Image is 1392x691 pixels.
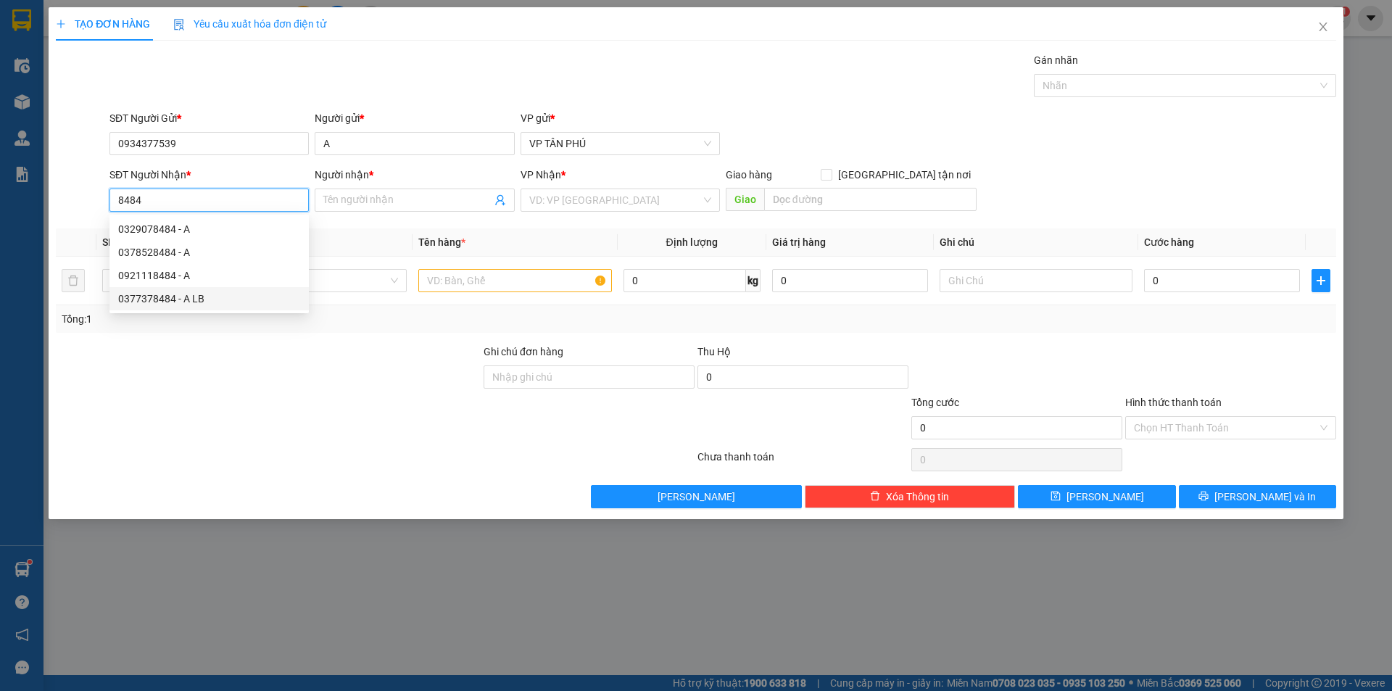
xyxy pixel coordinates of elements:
[1312,275,1330,286] span: plus
[521,169,561,181] span: VP Nhận
[726,188,764,211] span: Giao
[102,236,114,248] span: SL
[118,244,300,260] div: 0378528484 - A
[658,489,735,505] span: [PERSON_NAME]
[726,169,772,181] span: Giao hàng
[144,32,244,59] li: Tên hàng:
[62,269,85,292] button: delete
[696,449,910,474] div: Chưa thanh toán
[56,18,150,30] span: TẠO ĐƠN HÀNG
[144,4,244,32] li: VP Nhận:
[109,110,309,126] div: SĐT Người Gửi
[315,110,514,126] div: Người gửi
[173,19,185,30] img: icon
[911,397,959,408] span: Tổng cước
[697,346,731,357] span: Thu Hộ
[109,167,309,183] div: SĐT Người Nhận
[4,96,104,123] li: VP Gửi:
[870,491,880,502] span: delete
[521,110,720,126] div: VP gửi
[1144,236,1194,248] span: Cước hàng
[178,89,244,109] b: 570.000
[193,7,344,28] b: VP BÌNH CHƯƠNG
[109,287,309,310] div: 0377378484 - A LB
[109,241,309,264] div: 0378528484 - A
[199,35,244,55] b: 4BAO
[223,270,398,291] span: Khác
[666,236,718,248] span: Định lượng
[1214,489,1316,505] span: [PERSON_NAME] và In
[484,346,563,357] label: Ghi chú đơn hàng
[772,269,928,292] input: 0
[1034,54,1078,66] label: Gán nhãn
[1125,397,1222,408] label: Hình thức thanh toán
[62,311,537,327] div: Tổng: 1
[494,194,506,206] span: user-add
[934,228,1138,257] th: Ghi chú
[529,133,711,154] span: VP TÂN PHÚ
[805,485,1016,508] button: deleteXóa Thông tin
[886,489,949,505] span: Xóa Thông tin
[940,269,1132,292] input: Ghi Chú
[173,18,326,30] span: Yêu cầu xuất hóa đơn điện tử
[746,269,761,292] span: kg
[109,264,309,287] div: 0921118484 - A
[591,485,802,508] button: [PERSON_NAME]
[118,291,300,307] div: 0377378484 - A LB
[418,236,465,248] span: Tên hàng
[1303,7,1343,48] button: Close
[175,94,244,108] span: :
[1312,269,1330,292] button: plus
[109,218,309,241] div: 0329078484 - A
[1018,485,1175,508] button: save[PERSON_NAME]
[1179,485,1336,508] button: printer[PERSON_NAME] và In
[144,59,244,86] li: SL:
[4,7,114,92] b: Công ty TNHH MTV DV-VT [PERSON_NAME]
[118,221,300,237] div: 0329078484 - A
[1066,489,1144,505] span: [PERSON_NAME]
[484,365,695,389] input: Ghi chú đơn hàng
[418,269,611,292] input: VD: Bàn, Ghế
[144,86,244,114] li: CC
[1317,21,1329,33] span: close
[118,268,300,284] div: 0921118484 - A
[832,167,977,183] span: [GEOGRAPHIC_DATA] tận nơi
[56,19,66,29] span: plus
[315,167,514,183] div: Người nhận
[1051,491,1061,502] span: save
[43,99,142,119] b: VP TÂN PHÚ
[1198,491,1209,502] span: printer
[772,236,826,248] span: Giá trị hàng
[764,188,977,211] input: Dọc đường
